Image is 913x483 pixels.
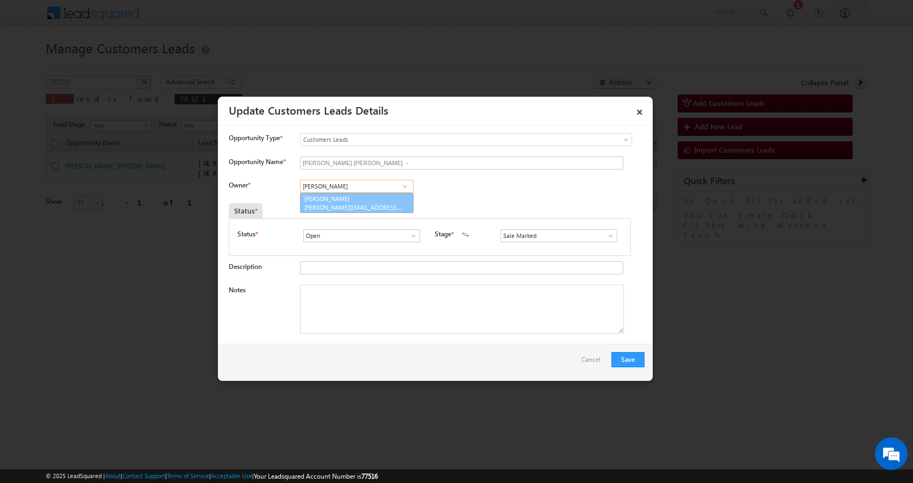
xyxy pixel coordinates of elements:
[105,472,121,479] a: About
[46,471,378,481] span: © 2025 LeadSquared | | | | |
[300,193,414,214] a: [PERSON_NAME]
[601,230,615,241] a: Show All Items
[229,262,262,271] label: Description
[398,181,411,192] a: Show All Items
[361,472,378,480] span: 77516
[211,472,252,479] a: Acceptable Use
[229,181,250,189] label: Owner
[435,229,451,239] label: Stage
[630,101,649,120] a: ×
[304,203,402,211] span: [PERSON_NAME][EMAIL_ADDRESS][DOMAIN_NAME]
[229,158,285,166] label: Opportunity Name
[501,229,617,242] input: Type to Search
[167,472,209,479] a: Terms of Service
[229,133,280,143] span: Opportunity Type
[229,286,246,294] label: Notes
[300,133,632,146] a: Customers Leads
[229,203,262,218] div: Status
[254,472,378,480] span: Your Leadsquared Account Number is
[303,229,420,242] input: Type to Search
[611,352,645,367] button: Save
[404,230,417,241] a: Show All Items
[581,352,606,373] a: Cancel
[237,229,255,239] label: Status
[301,135,587,145] span: Customers Leads
[229,102,389,117] a: Update Customers Leads Details
[122,472,165,479] a: Contact Support
[300,180,414,193] input: Type to Search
